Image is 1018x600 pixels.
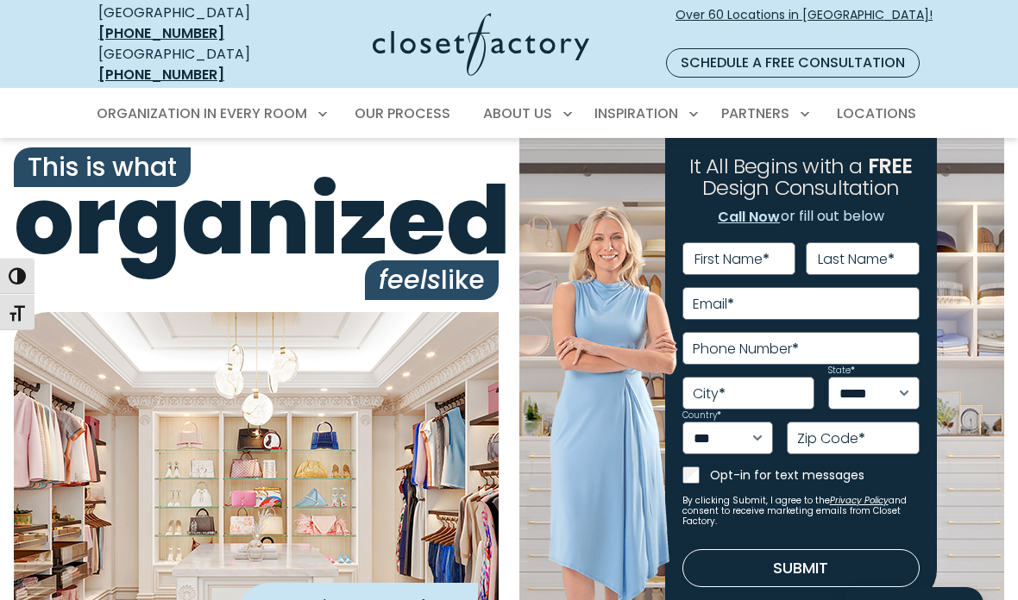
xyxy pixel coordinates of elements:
label: Zip Code [797,432,865,446]
nav: Primary Menu [85,90,933,138]
label: Email [693,297,734,311]
span: Design Consultation [702,174,899,203]
span: Partners [721,103,789,123]
img: Closet Factory Logo [373,13,589,76]
span: FREE [868,152,913,180]
a: [PHONE_NUMBER] [98,65,224,84]
div: [GEOGRAPHIC_DATA] [98,3,286,44]
button: Submit [682,549,920,587]
label: Phone Number [693,342,799,356]
a: Privacy Policy [830,494,889,507]
span: It All Begins with a [689,152,863,180]
span: Over 60 Locations in [GEOGRAPHIC_DATA]! [676,6,933,42]
label: Last Name [818,253,895,266]
span: About Us [483,103,552,123]
a: Call Now [717,206,781,228]
label: State [828,366,855,375]
label: Country [682,411,721,420]
label: Opt-in for text messages [710,466,920,484]
p: or fill out below [717,206,884,228]
span: Organization in Every Room [97,103,307,123]
span: Our Process [355,103,450,123]
label: First Name [694,253,770,266]
span: Locations [837,103,916,123]
span: Inspiration [594,103,678,123]
small: By clicking Submit, I agree to the and consent to receive marketing emails from Closet Factory. [682,496,920,527]
span: This is what [14,147,191,187]
span: like [365,260,499,300]
i: feels [379,261,441,298]
span: organized [14,173,499,267]
label: City [693,387,726,401]
div: [GEOGRAPHIC_DATA] [98,44,286,85]
a: [PHONE_NUMBER] [98,23,224,43]
a: Schedule a Free Consultation [666,48,920,78]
